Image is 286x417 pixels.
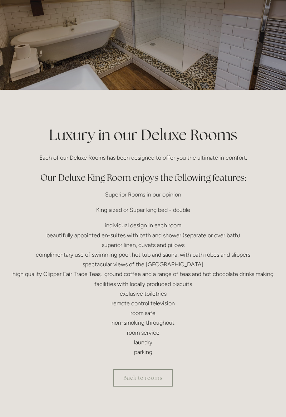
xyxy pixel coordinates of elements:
a: Back to rooms [113,369,173,387]
p: Each of our Deluxe Rooms has been designed to offer you the ultimate in comfort. [11,153,275,163]
p: King sized or Super king bed - double [11,205,275,215]
p: individual design in each room beautifully appointed en-suites with bath and shower (separate or ... [11,220,275,357]
h1: Luxury in our Deluxe Rooms [11,124,275,145]
p: Superior Rooms in our opinion [11,190,275,199]
h2: Our Deluxe King Room enjoys the following features: [11,171,275,184]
